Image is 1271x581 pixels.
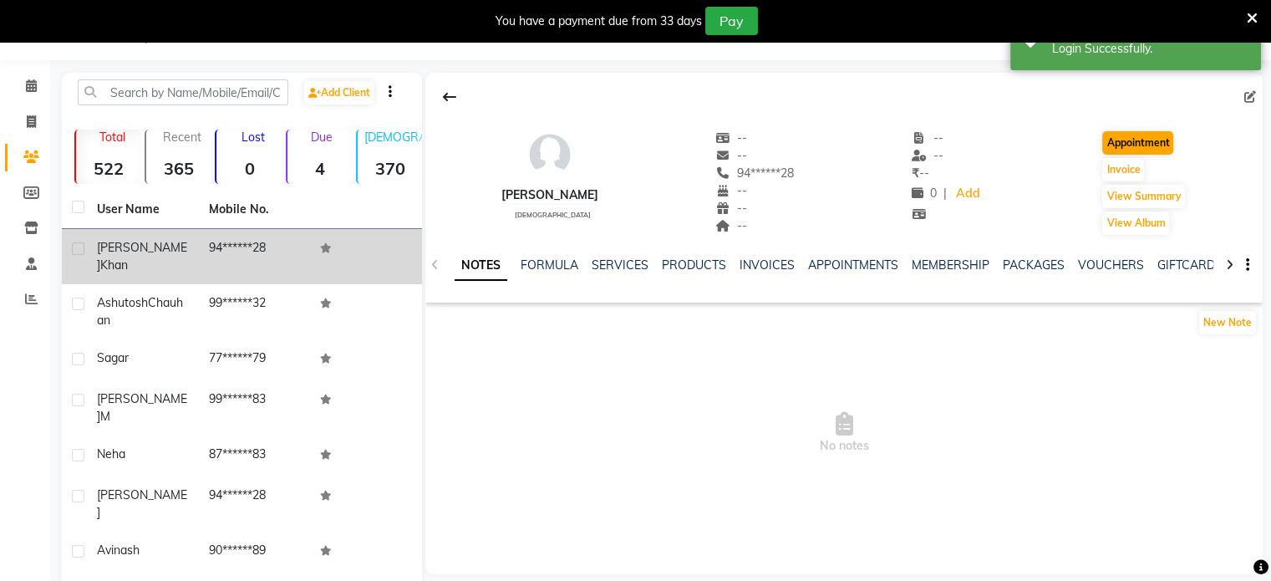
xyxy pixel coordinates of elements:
[953,182,983,206] a: Add
[716,201,748,216] span: --
[912,257,989,273] a: MEMBERSHIP
[705,7,758,35] button: Pay
[912,186,937,201] span: 0
[1102,212,1169,235] button: View Album
[153,130,211,145] p: Recent
[83,130,141,145] p: Total
[223,130,282,145] p: Lost
[912,130,943,145] span: --
[216,158,282,179] strong: 0
[515,211,591,219] span: [DEMOGRAPHIC_DATA]
[943,185,947,202] span: |
[1157,257,1223,273] a: GIFTCARDS
[97,446,125,461] span: Neha
[97,391,187,424] span: [PERSON_NAME]
[97,240,187,273] span: [PERSON_NAME]
[912,166,919,181] span: ₹
[432,81,467,113] div: Back to Client
[525,130,575,180] img: avatar
[716,218,748,233] span: --
[87,191,199,229] th: User Name
[304,81,374,104] a: Add Client
[97,487,187,520] span: [PERSON_NAME]
[291,130,353,145] p: Due
[1003,257,1065,273] a: PACKAGES
[100,409,110,424] span: M
[97,350,129,365] span: Sagar
[76,158,141,179] strong: 522
[592,257,648,273] a: SERVICES
[1102,185,1185,208] button: View Summary
[425,349,1263,517] span: No notes
[78,79,288,105] input: Search by Name/Mobile/Email/Code
[740,257,795,273] a: INVOICES
[364,130,423,145] p: [DEMOGRAPHIC_DATA]
[199,191,311,229] th: Mobile No.
[521,257,578,273] a: FORMULA
[97,543,140,558] span: Avinash
[1102,158,1144,181] button: Invoice
[716,130,748,145] span: --
[912,148,943,163] span: --
[662,257,726,273] a: PRODUCTS
[455,251,507,281] a: NOTES
[1052,40,1248,58] div: Login Successfully.
[716,183,748,198] span: --
[1102,131,1173,155] button: Appointment
[501,186,598,204] div: [PERSON_NAME]
[287,158,353,179] strong: 4
[1199,311,1256,334] button: New Note
[146,158,211,179] strong: 365
[716,148,748,163] span: --
[97,295,148,310] span: Ashutosh
[1078,257,1144,273] a: VOUCHERS
[496,13,702,30] div: You have a payment due from 33 days
[808,257,898,273] a: APPOINTMENTS
[358,158,423,179] strong: 370
[912,166,929,181] span: --
[100,257,128,273] span: Khan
